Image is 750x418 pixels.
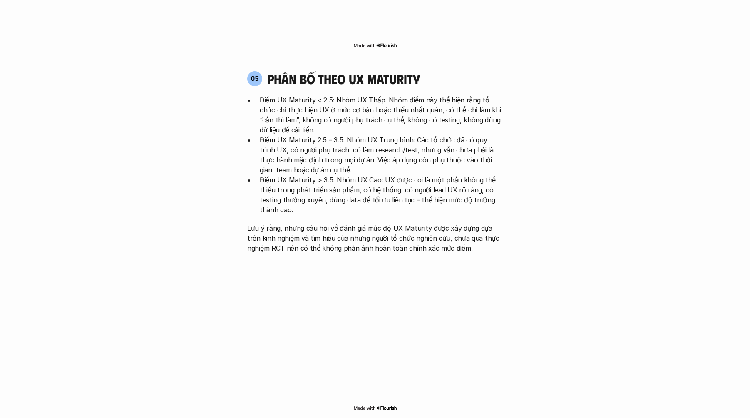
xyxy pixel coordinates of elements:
[267,71,420,87] h4: phân bố theo ux maturity
[353,405,397,411] img: Made with Flourish
[260,95,503,135] p: Điểm UX Maturity < 2.5: Nhóm UX Thấp. Nhóm điểm này thể hiện rằng tổ chức chỉ thực hiện UX ở mức ...
[251,75,259,82] p: 05
[260,135,503,175] p: Điểm UX Maturity 2.5 – 3.5: Nhóm UX Trung bình: Các tổ chức đã có quy trình UX, có người phụ trác...
[240,257,510,403] iframe: Interactive or visual content
[353,42,397,49] img: Made with Flourish
[247,223,503,253] p: Lưu ý rằng, những câu hỏi về đánh giá mức độ UX Maturity được xây dựng dựa trên kinh nghiệm và tì...
[260,175,503,215] p: Điểm UX Maturity > 3.5: Nhóm UX Cao: UX được coi là một phần không thể thiếu trong phát triển sản...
